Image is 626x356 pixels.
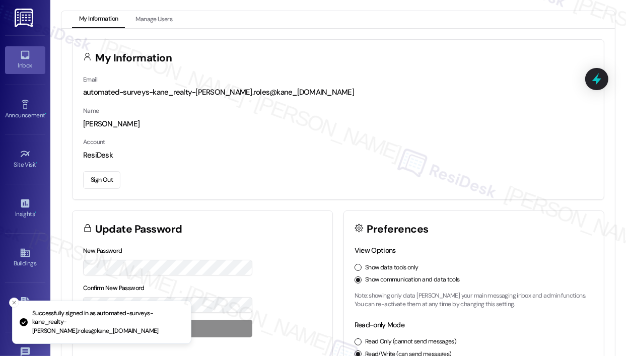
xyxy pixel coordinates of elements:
h3: Update Password [96,224,182,235]
a: Site Visit • [5,146,45,173]
label: Read Only (cannot send messages) [365,337,456,346]
span: • [36,160,38,167]
label: Show communication and data tools [365,275,460,284]
h3: Preferences [367,224,429,235]
div: automated-surveys-kane_realty-[PERSON_NAME].roles@kane_[DOMAIN_NAME] [83,87,593,98]
label: Email [83,76,97,84]
div: ResiDesk [83,150,593,161]
span: • [35,209,36,216]
p: Note: showing only data [PERSON_NAME] your main messaging inbox and admin functions. You can re-a... [355,292,593,309]
a: Leads [5,294,45,321]
a: Inbox [5,46,45,74]
label: Confirm New Password [83,284,145,292]
label: View Options [355,246,396,255]
div: [PERSON_NAME] [83,119,593,129]
a: Buildings [5,244,45,271]
a: Insights • [5,195,45,222]
img: ResiDesk Logo [15,9,35,27]
button: Sign Out [83,171,120,189]
span: • [45,110,46,117]
label: Show data tools only [365,263,419,272]
label: Name [83,107,99,115]
button: Close toast [9,298,19,308]
h3: My Information [96,53,172,63]
button: Manage Users [128,11,179,28]
label: Read-only Mode [355,320,404,329]
label: New Password [83,247,122,255]
p: Successfully signed in as automated-surveys-kane_realty-[PERSON_NAME].roles@kane_[DOMAIN_NAME] [32,309,183,336]
label: Account [83,138,105,146]
button: My Information [72,11,125,28]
